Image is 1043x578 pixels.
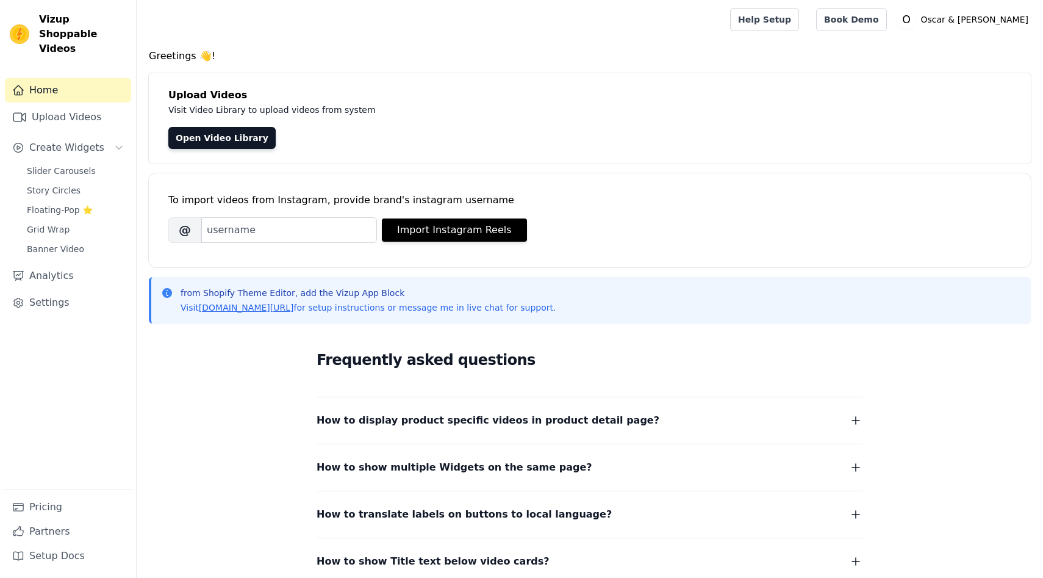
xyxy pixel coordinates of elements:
[20,182,131,199] a: Story Circles
[5,519,131,544] a: Partners
[317,553,863,570] button: How to show Title text below video cards?
[27,243,84,255] span: Banner Video
[916,9,1033,31] p: Oscar & [PERSON_NAME]
[168,217,201,243] span: @
[317,553,550,570] span: How to show Title text below video cards?
[5,544,131,568] a: Setup Docs
[902,13,911,26] text: O
[20,240,131,258] a: Banner Video
[27,184,81,197] span: Story Circles
[5,291,131,315] a: Settings
[5,105,131,129] a: Upload Videos
[317,412,659,429] span: How to display product specific videos in product detail page?
[168,88,1011,103] h4: Upload Videos
[317,506,612,523] span: How to translate labels on buttons to local language?
[181,287,556,299] p: from Shopify Theme Editor, add the Vizup App Block
[181,302,556,314] p: Visit for setup instructions or message me in live chat for support.
[5,264,131,288] a: Analytics
[5,495,131,519] a: Pricing
[39,12,126,56] span: Vizup Shoppable Videos
[5,78,131,103] a: Home
[20,221,131,238] a: Grid Wrap
[27,204,93,216] span: Floating-Pop ⭐
[317,506,863,523] button: How to translate labels on buttons to local language?
[168,127,276,149] a: Open Video Library
[897,9,1033,31] button: O Oscar & [PERSON_NAME]
[201,217,377,243] input: username
[20,162,131,179] a: Slider Carousels
[27,165,96,177] span: Slider Carousels
[149,49,1031,63] h4: Greetings 👋!
[5,135,131,160] button: Create Widgets
[29,140,104,155] span: Create Widgets
[730,8,799,31] a: Help Setup
[317,412,863,429] button: How to display product specific videos in product detail page?
[382,219,527,242] button: Import Instagram Reels
[317,348,863,372] h2: Frequently asked questions
[168,193,1011,208] div: To import videos from Instagram, provide brand's instagram username
[20,201,131,219] a: Floating-Pop ⭐
[199,303,294,312] a: [DOMAIN_NAME][URL]
[317,459,592,476] span: How to show multiple Widgets on the same page?
[816,8,886,31] a: Book Demo
[27,223,70,236] span: Grid Wrap
[317,459,863,476] button: How to show multiple Widgets on the same page?
[10,24,29,44] img: Vizup
[168,103,715,117] p: Visit Video Library to upload videos from system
